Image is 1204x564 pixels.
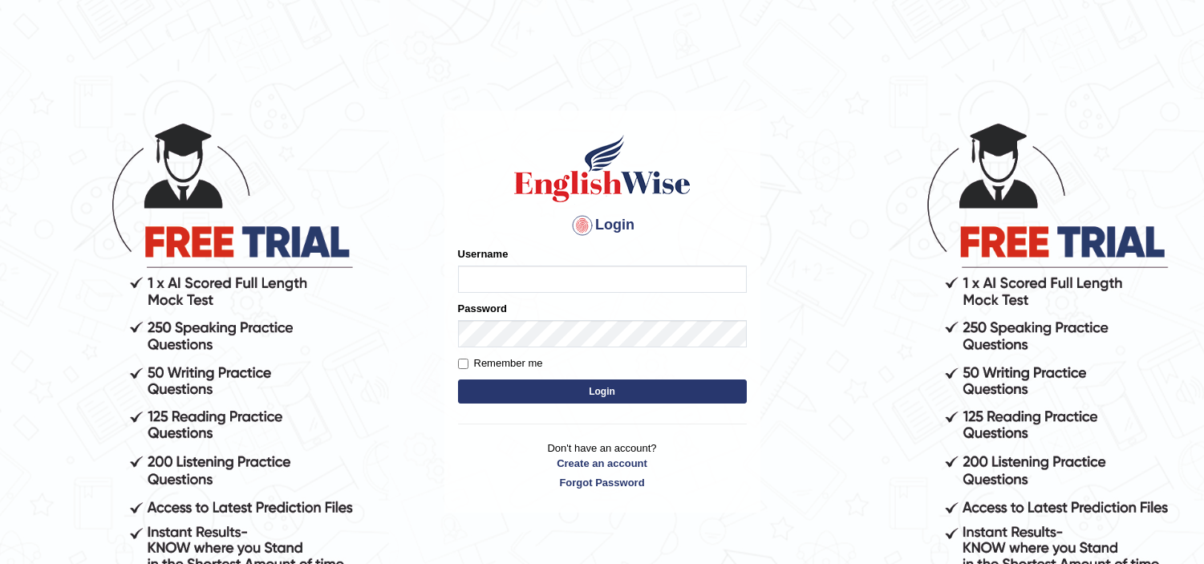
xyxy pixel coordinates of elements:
[458,440,747,490] p: Don't have an account?
[458,359,468,369] input: Remember me
[458,379,747,404] button: Login
[458,213,747,238] h4: Login
[458,355,543,371] label: Remember me
[458,246,509,262] label: Username
[511,132,694,205] img: Logo of English Wise sign in for intelligent practice with AI
[458,456,747,471] a: Create an account
[458,301,507,316] label: Password
[458,475,747,490] a: Forgot Password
